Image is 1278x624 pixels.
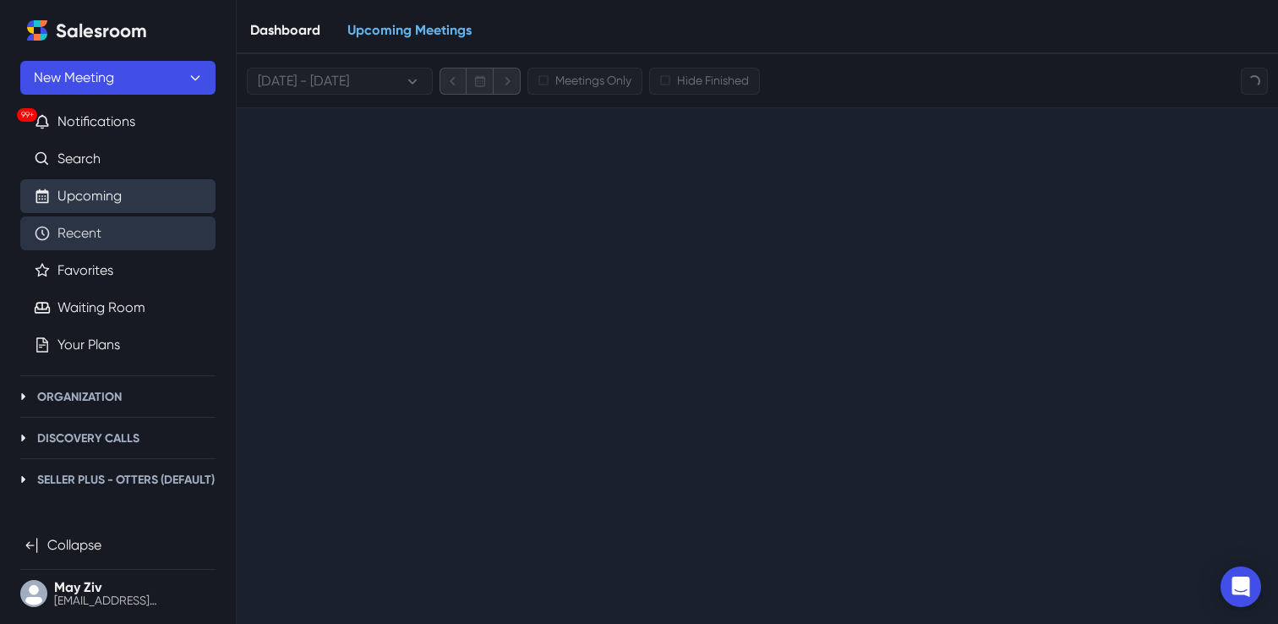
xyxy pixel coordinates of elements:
p: Organization [37,388,122,406]
h2: Salesroom [56,20,147,42]
a: Dashboard [237,8,334,54]
a: Your Plans [57,335,120,355]
a: Upcoming [57,186,122,206]
button: Next week [494,68,521,95]
button: Refetch events [1241,68,1268,95]
button: Collapse [20,528,216,562]
p: Collapse [47,535,101,556]
button: Toggle Organization [14,386,34,407]
a: Favorites [57,260,113,281]
p: Discovery Calls [37,430,139,447]
a: Home [20,14,54,47]
button: Toggle Discovery Calls [14,428,34,448]
button: User menu [20,577,216,610]
a: Upcoming Meetings [334,8,485,54]
a: Search [57,149,101,169]
button: [DATE] - [DATE] [247,68,433,95]
button: 99+Notifications [20,105,216,139]
button: New Meeting [20,61,216,95]
button: Previous week [440,68,467,95]
a: Waiting Room [57,298,145,318]
button: Meetings Only [527,68,642,95]
a: Recent [57,223,101,244]
button: Toggle Seller Plus - Otters [14,469,34,490]
button: Today [467,68,494,95]
div: Open Intercom Messenger [1221,567,1261,607]
p: Seller Plus - Otters (Default) [37,471,215,489]
button: Hide Finished [649,68,760,95]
